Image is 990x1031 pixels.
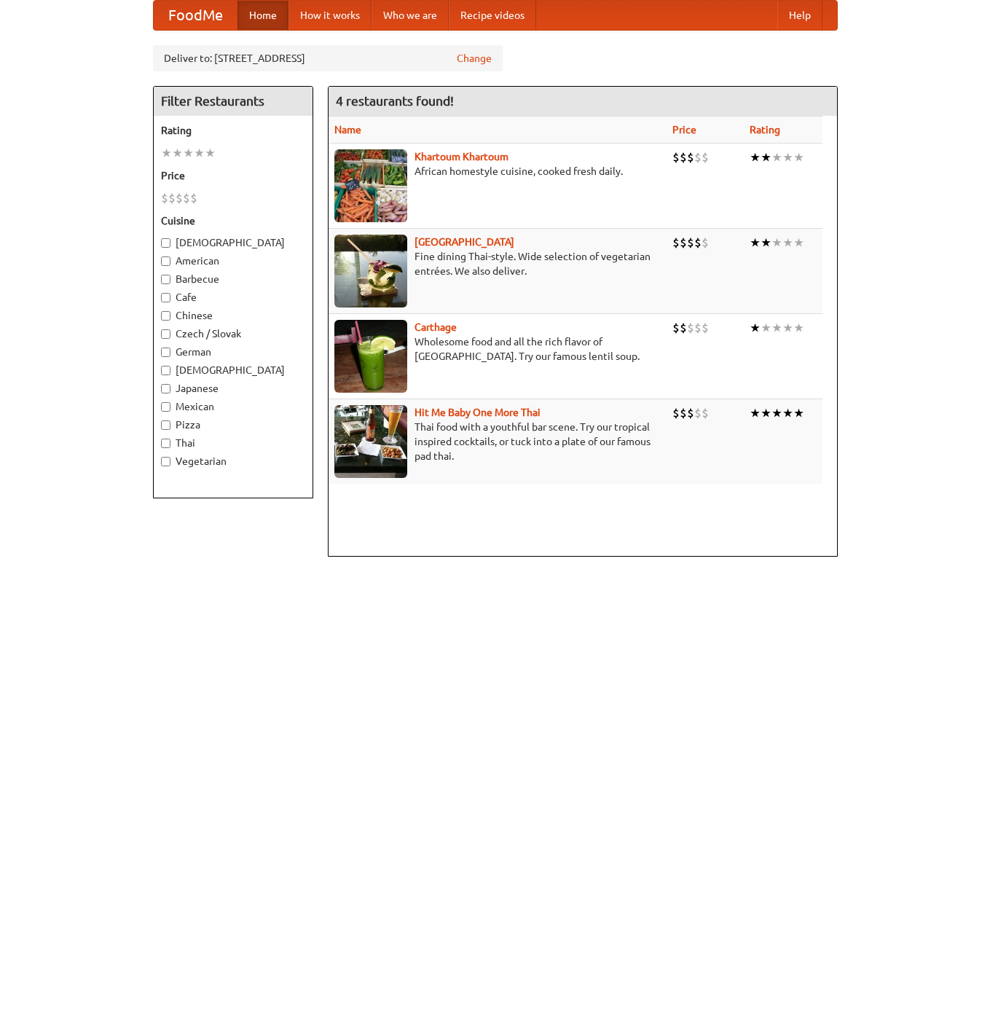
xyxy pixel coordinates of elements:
[687,149,694,165] li: $
[761,405,771,421] li: ★
[687,405,694,421] li: $
[771,149,782,165] li: ★
[161,145,172,161] li: ★
[694,320,702,336] li: $
[183,145,194,161] li: ★
[694,149,702,165] li: $
[702,405,709,421] li: $
[761,235,771,251] li: ★
[750,124,780,136] a: Rating
[680,235,687,251] li: $
[161,402,170,412] input: Mexican
[161,256,170,266] input: American
[161,254,305,268] label: American
[415,321,457,333] a: Carthage
[680,320,687,336] li: $
[750,235,761,251] li: ★
[793,235,804,251] li: ★
[334,249,661,278] p: Fine dining Thai-style. Wide selection of vegetarian entrées. We also deliver.
[161,190,168,206] li: $
[288,1,372,30] a: How it works
[183,190,190,206] li: $
[161,420,170,430] input: Pizza
[750,405,761,421] li: ★
[680,149,687,165] li: $
[415,151,508,162] b: Khartoum Khartoum
[694,405,702,421] li: $
[161,213,305,228] h5: Cuisine
[161,345,305,359] label: German
[161,272,305,286] label: Barbecue
[750,149,761,165] li: ★
[161,329,170,339] input: Czech / Slovak
[672,405,680,421] li: $
[761,320,771,336] li: ★
[161,384,170,393] input: Japanese
[415,407,541,418] a: Hit Me Baby One More Thai
[336,94,454,108] ng-pluralize: 4 restaurants found!
[750,320,761,336] li: ★
[777,1,822,30] a: Help
[161,454,305,469] label: Vegetarian
[771,405,782,421] li: ★
[771,320,782,336] li: ★
[154,1,237,30] a: FoodMe
[334,334,661,364] p: Wholesome food and all the rich flavor of [GEOGRAPHIC_DATA]. Try our famous lentil soup.
[694,235,702,251] li: $
[334,320,407,393] img: carthage.jpg
[672,320,680,336] li: $
[153,45,503,71] div: Deliver to: [STREET_ADDRESS]
[771,235,782,251] li: ★
[161,439,170,448] input: Thai
[161,238,170,248] input: [DEMOGRAPHIC_DATA]
[334,405,407,478] img: babythai.jpg
[194,145,205,161] li: ★
[161,326,305,341] label: Czech / Slovak
[161,363,305,377] label: [DEMOGRAPHIC_DATA]
[190,190,197,206] li: $
[161,436,305,450] label: Thai
[161,366,170,375] input: [DEMOGRAPHIC_DATA]
[334,149,407,222] img: khartoum.jpg
[176,190,183,206] li: $
[782,149,793,165] li: ★
[372,1,449,30] a: Who we are
[161,275,170,284] input: Barbecue
[161,235,305,250] label: [DEMOGRAPHIC_DATA]
[672,235,680,251] li: $
[161,290,305,305] label: Cafe
[415,236,514,248] a: [GEOGRAPHIC_DATA]
[172,145,183,161] li: ★
[161,399,305,414] label: Mexican
[680,405,687,421] li: $
[782,235,793,251] li: ★
[449,1,536,30] a: Recipe videos
[161,123,305,138] h5: Rating
[334,164,661,179] p: African homestyle cuisine, cooked fresh daily.
[687,320,694,336] li: $
[672,124,696,136] a: Price
[687,235,694,251] li: $
[161,308,305,323] label: Chinese
[154,87,313,116] h4: Filter Restaurants
[161,168,305,183] h5: Price
[334,420,661,463] p: Thai food with a youthful bar scene. Try our tropical inspired cocktails, or tuck into a plate of...
[334,235,407,307] img: satay.jpg
[161,418,305,432] label: Pizza
[161,457,170,466] input: Vegetarian
[702,320,709,336] li: $
[161,348,170,357] input: German
[161,293,170,302] input: Cafe
[168,190,176,206] li: $
[793,149,804,165] li: ★
[782,320,793,336] li: ★
[761,149,771,165] li: ★
[782,405,793,421] li: ★
[793,320,804,336] li: ★
[702,235,709,251] li: $
[672,149,680,165] li: $
[457,51,492,66] a: Change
